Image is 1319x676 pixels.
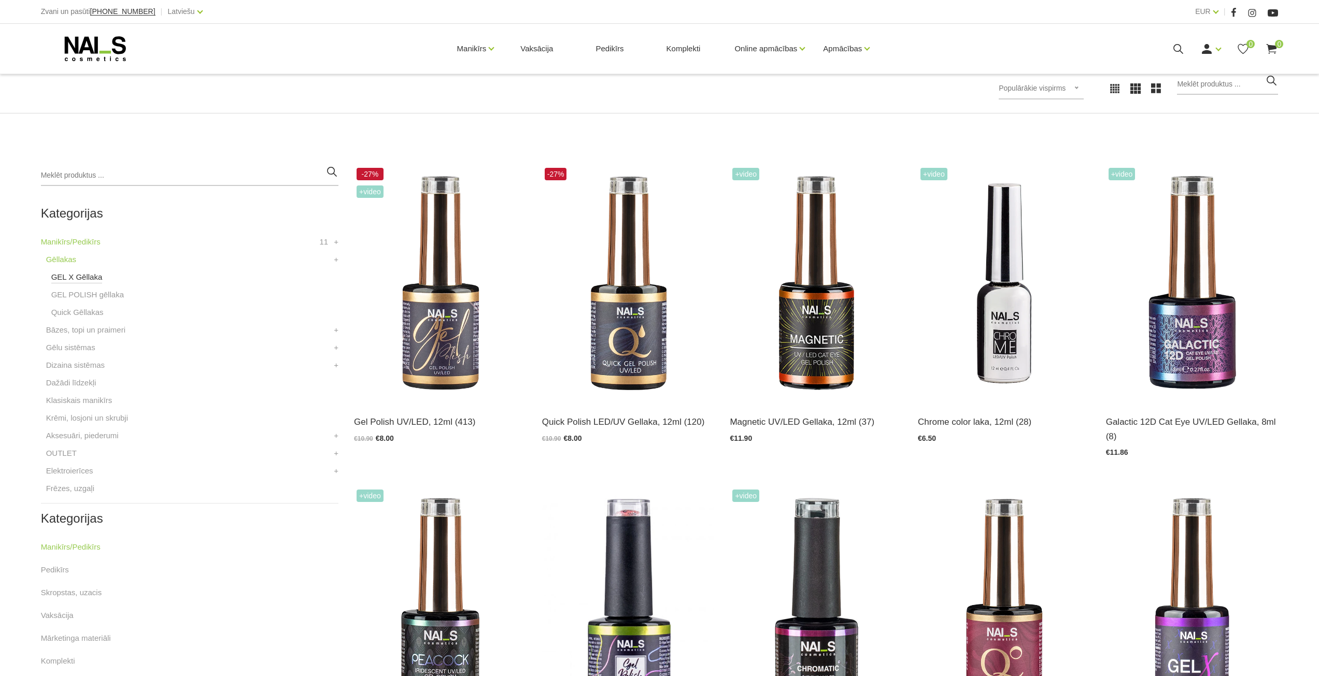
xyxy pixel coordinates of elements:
[41,165,338,186] input: Meklēt produktus ...
[334,447,338,459] a: +
[46,412,128,424] a: Krēmi, losjoni un skrubji
[1109,168,1136,180] span: +Video
[918,434,936,442] span: €6.50
[730,434,752,442] span: €11.90
[920,168,947,180] span: +Video
[46,394,112,407] a: Klasiskais manikīrs
[334,236,338,248] a: +
[46,377,96,389] a: Dažādi līdzekļi
[41,512,338,525] h2: Kategorijas
[730,415,902,429] a: Magnetic UV/LED Gellaka, 12ml (37)
[334,429,338,442] a: +
[823,28,862,69] a: Apmācības
[90,8,155,16] a: [PHONE_NUMBER]
[999,84,1066,92] span: Populārākie vispirms
[46,482,94,495] a: Frēzes, uzgaļi
[41,632,111,644] a: Mārketinga materiāli
[46,465,93,477] a: Elektroierīces
[354,415,527,429] a: Gel Polish UV/LED, 12ml (413)
[46,359,105,371] a: Dizaina sistēmas
[41,541,101,553] a: Manikīrs/Pedikīrs
[587,24,632,74] a: Pedikīrs
[918,415,1090,429] a: Chrome color laka, 12ml (28)
[41,236,101,248] a: Manikīrs/Pedikīrs
[357,168,384,180] span: -27%
[542,165,715,402] img: Ātri, ērti un vienkārši!Intensīvi pigmentēta gellaka, kas perfekti klājas arī vienā slānī, tādā v...
[512,24,561,74] a: Vaksācija
[46,253,76,266] a: Gēllakas
[1106,165,1279,402] img: Daudzdimensionāla magnētiskā gellaka, kas satur smalkas, atstarojošas hroma daļiņas. Ar īpaša mag...
[457,28,487,69] a: Manikīrs
[1275,40,1283,48] span: 0
[41,207,338,220] h2: Kategorijas
[1265,42,1278,55] a: 0
[334,359,338,371] a: +
[545,168,567,180] span: -27%
[41,5,155,18] div: Zvani un pasūti
[46,447,77,459] a: OUTLET
[1195,5,1211,18] a: EUR
[357,185,384,198] span: +Video
[357,490,384,502] span: +Video
[658,24,709,74] a: Komplekti
[1246,40,1255,48] span: 0
[1177,74,1278,95] input: Meklēt produktus ...
[161,5,163,18] span: |
[732,490,759,502] span: +Video
[334,253,338,266] a: +
[334,341,338,354] a: +
[918,165,1090,402] img: Paredzēta hromēta jeb spoguļspīduma efekta veidošanai uz pilnas naga plātnes vai atsevišķiem diza...
[334,465,338,477] a: +
[734,28,797,69] a: Online apmācības
[319,236,328,248] span: 11
[1106,415,1279,443] a: Galactic 12D Cat Eye UV/LED Gellaka, 8ml (8)
[1224,5,1226,18] span: |
[90,7,155,16] span: [PHONE_NUMBER]
[46,429,119,442] a: Aksesuāri, piederumi
[354,435,373,442] span: €10.90
[354,165,527,402] img: Ilgnoturīga, intensīvi pigmentēta gellaka. Viegli klājas, lieliski žūst, nesaraujas, neatkāpjas n...
[41,586,102,599] a: Skropstas, uzacis
[542,415,715,429] a: Quick Polish LED/UV Gellaka, 12ml (120)
[51,306,104,319] a: Quick Gēllakas
[168,5,195,18] a: Latviešu
[41,609,74,622] a: Vaksācija
[563,434,582,442] span: €8.00
[542,435,561,442] span: €10.90
[732,168,759,180] span: +Video
[730,165,902,402] img: Ilgnoturīga gellaka, kas sastāv no metāla mikrodaļiņām, kuras īpaša magnēta ietekmē var pārvērst ...
[46,324,125,336] a: Bāzes, topi un praimeri
[41,564,69,576] a: Pedikīrs
[376,434,394,442] span: €8.00
[51,271,103,283] a: GEL X Gēllaka
[1106,448,1128,456] span: €11.86
[51,289,124,301] a: GEL POLISH gēllaka
[1237,42,1250,55] a: 0
[334,324,338,336] a: +
[46,341,95,354] a: Gēlu sistēmas
[41,655,75,667] a: Komplekti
